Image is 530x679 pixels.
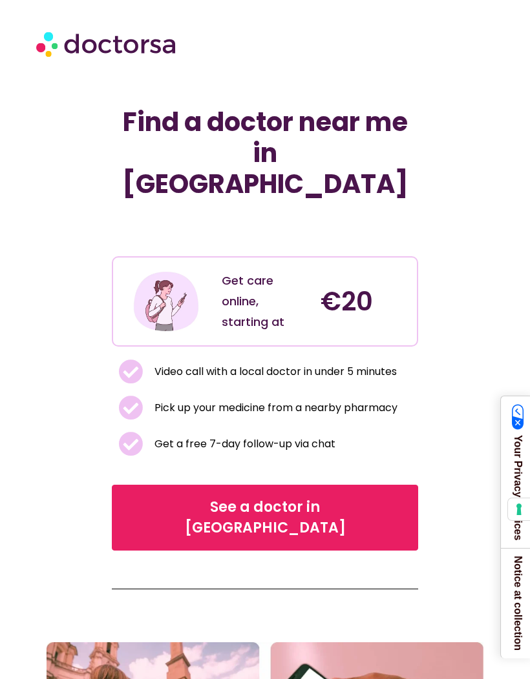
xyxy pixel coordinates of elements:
span: Pick up your medicine from a nearby pharmacy [151,399,397,417]
span: See a doctor in [GEOGRAPHIC_DATA] [129,497,401,538]
img: California Consumer Privacy Act (CCPA) Opt-Out Icon [512,404,524,430]
h4: €20 [321,286,407,317]
a: See a doctor in [GEOGRAPHIC_DATA] [112,485,418,551]
span: Get a free 7-day follow-up via chat [151,435,335,453]
div: Get care online, starting at [222,270,308,332]
img: Illustration depicting a young woman in a casual outfit, engaged with her smartphone. She has a p... [132,267,200,336]
iframe: Customer reviews powered by Trustpilot [118,228,411,243]
button: Your consent preferences for tracking technologies [508,498,530,520]
h1: Find a doctor near me in [GEOGRAPHIC_DATA] [118,106,411,199]
span: Video call with a local doctor in under 5 minutes [151,363,397,381]
iframe: Customer reviews powered by Trustpilot [118,212,411,228]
